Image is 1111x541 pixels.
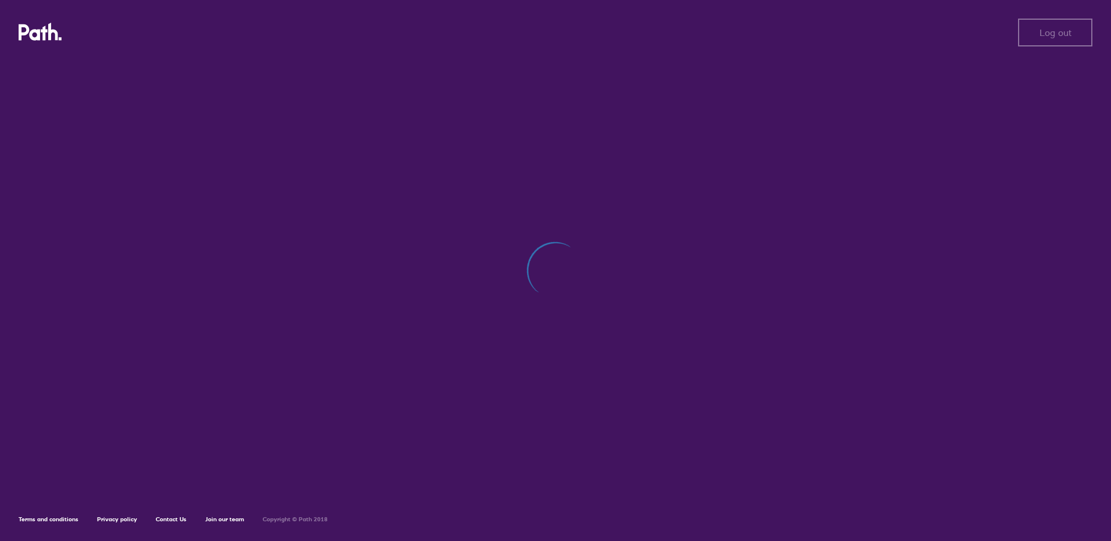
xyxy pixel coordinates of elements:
h6: Copyright © Path 2018 [263,516,328,523]
a: Contact Us [156,515,187,523]
button: Log out [1018,19,1092,46]
span: Log out [1040,27,1071,38]
a: Join our team [205,515,244,523]
a: Terms and conditions [19,515,78,523]
a: Privacy policy [97,515,137,523]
